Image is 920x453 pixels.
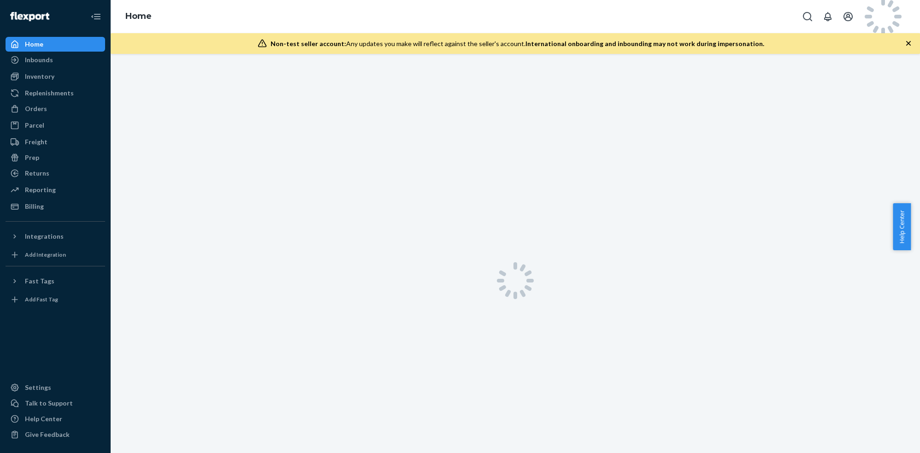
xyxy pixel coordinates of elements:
div: Fast Tags [25,277,54,286]
button: Give Feedback [6,427,105,442]
div: Add Fast Tag [25,295,58,303]
img: Flexport logo [10,12,49,21]
a: Add Fast Tag [6,292,105,307]
div: Reporting [25,185,56,194]
div: Give Feedback [25,430,70,439]
a: Billing [6,199,105,214]
div: Prep [25,153,39,162]
div: Integrations [25,232,64,241]
button: Help Center [893,203,911,250]
div: Help Center [25,414,62,424]
a: Inbounds [6,53,105,67]
div: Settings [25,383,51,392]
div: Parcel [25,121,44,130]
div: Add Integration [25,251,66,259]
div: Talk to Support [25,399,73,408]
a: Help Center [6,412,105,426]
div: Orders [25,104,47,113]
a: Freight [6,135,105,149]
button: Close Navigation [87,7,105,26]
a: Orders [6,101,105,116]
a: Home [6,37,105,52]
div: Any updates you make will reflect against the seller's account. [271,39,764,48]
button: Integrations [6,229,105,244]
div: Replenishments [25,88,74,98]
a: Parcel [6,118,105,133]
div: Returns [25,169,49,178]
a: Replenishments [6,86,105,100]
div: Freight [25,137,47,147]
a: Inventory [6,69,105,84]
ol: breadcrumbs [118,3,159,30]
a: Reporting [6,182,105,197]
div: Inbounds [25,55,53,65]
a: Talk to Support [6,396,105,411]
button: Open notifications [819,7,837,26]
span: Non-test seller account: [271,40,346,47]
a: Returns [6,166,105,181]
div: Inventory [25,72,54,81]
span: International onboarding and inbounding may not work during impersonation. [525,40,764,47]
div: Billing [25,202,44,211]
button: Open account menu [839,7,857,26]
a: Settings [6,380,105,395]
a: Prep [6,150,105,165]
button: Fast Tags [6,274,105,288]
a: Add Integration [6,247,105,262]
div: Home [25,40,43,49]
a: Home [125,11,152,21]
button: Open Search Box [798,7,817,26]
